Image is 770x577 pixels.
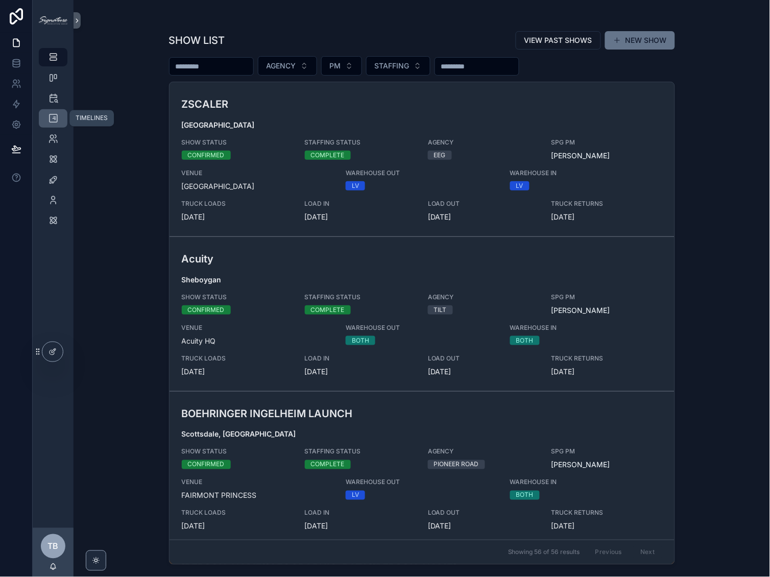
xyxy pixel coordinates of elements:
[182,406,498,421] h3: BOEHRINGER INGELHEIM LAUNCH
[182,478,334,487] span: VENUE
[551,354,662,363] span: TRUCK RETURNS
[428,138,539,147] span: AGENCY
[305,200,416,208] span: LOAD IN
[551,448,662,456] span: SPG PM
[321,56,362,76] button: Select Button
[508,548,580,557] span: Showing 56 of 56 results
[428,509,539,517] span: LOAD OUT
[551,460,610,470] a: [PERSON_NAME]
[182,200,293,208] span: TRUCK LOADS
[428,212,539,222] span: [DATE]
[551,138,662,147] span: SPG PM
[182,275,222,284] strong: Sheboygan
[33,41,74,243] div: scrollable content
[182,97,498,112] h3: ZSCALER
[516,336,534,345] div: BOTH
[305,212,416,222] span: [DATE]
[428,293,539,301] span: AGENCY
[170,391,675,546] a: BOEHRINGER INGELHEIM LAUNCHScottsdale, [GEOGRAPHIC_DATA]SHOW STATUSCONFIRMEDSTAFFING STATUSCOMPLE...
[516,181,523,190] div: LV
[551,200,662,208] span: TRUCK RETURNS
[551,509,662,517] span: TRUCK RETURNS
[182,430,296,439] strong: Scottsdale, [GEOGRAPHIC_DATA]
[182,169,334,177] span: VENUE
[428,200,539,208] span: LOAD OUT
[311,460,345,469] div: COMPLETE
[428,354,539,363] span: LOAD OUT
[551,521,662,532] span: [DATE]
[182,293,293,301] span: SHOW STATUS
[305,367,416,377] span: [DATE]
[305,521,416,532] span: [DATE]
[182,251,498,267] h3: Acuity
[524,35,592,45] span: VIEW PAST SHOWS
[267,61,296,71] span: AGENCY
[352,336,369,345] div: BOTH
[551,151,610,161] a: [PERSON_NAME]
[188,460,225,469] div: CONFIRMED
[182,138,293,147] span: SHOW STATUS
[428,448,539,456] span: AGENCY
[258,56,317,76] button: Select Button
[305,138,416,147] span: STAFFING STATUS
[346,169,498,177] span: WAREHOUSE OUT
[305,354,416,363] span: LOAD IN
[169,33,225,47] h1: SHOW LIST
[551,305,610,316] a: [PERSON_NAME]
[605,31,675,50] button: NEW SHOW
[352,181,359,190] div: LV
[434,305,447,315] div: TILT
[305,448,416,456] span: STAFFING STATUS
[170,82,675,236] a: ZSCALER[GEOGRAPHIC_DATA]SHOW STATUSCONFIRMEDSTAFFING STATUSCOMPLETEAGENCYEEGSPG PM[PERSON_NAME]VE...
[366,56,430,76] button: Select Button
[182,509,293,517] span: TRUCK LOADS
[352,491,359,500] div: LV
[182,121,255,129] strong: [GEOGRAPHIC_DATA]
[375,61,410,71] span: STAFFING
[516,31,601,50] button: VIEW PAST SHOWS
[346,478,498,487] span: WAREHOUSE OUT
[311,305,345,315] div: COMPLETE
[182,491,334,501] span: FAIRMONT PRINCESS
[330,61,341,71] span: PM
[428,367,539,377] span: [DATE]
[39,16,67,25] img: App logo
[510,478,621,487] span: WAREHOUSE IN
[428,521,539,532] span: [DATE]
[182,521,293,532] span: [DATE]
[551,367,662,377] span: [DATE]
[551,293,662,301] span: SPG PM
[434,460,479,469] div: PIONEER ROAD
[188,305,225,315] div: CONFIRMED
[305,509,416,517] span: LOAD IN
[516,491,534,500] div: BOTH
[182,336,334,346] span: Acuity HQ
[76,114,108,123] div: TIMELINES
[182,448,293,456] span: SHOW STATUS
[551,212,662,222] span: [DATE]
[182,367,293,377] span: [DATE]
[182,181,334,191] span: [GEOGRAPHIC_DATA]
[182,324,334,332] span: VENUE
[510,324,621,332] span: WAREHOUSE IN
[510,169,621,177] span: WAREHOUSE IN
[346,324,498,332] span: WAREHOUSE OUT
[188,151,225,160] div: CONFIRMED
[311,151,345,160] div: COMPLETE
[305,293,416,301] span: STAFFING STATUS
[182,354,293,363] span: TRUCK LOADS
[170,236,675,391] a: AcuitySheboyganSHOW STATUSCONFIRMEDSTAFFING STATUSCOMPLETEAGENCYTILTSPG PM[PERSON_NAME]VENUEAcuit...
[182,212,293,222] span: [DATE]
[434,151,446,160] div: EEG
[48,540,59,552] span: TB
